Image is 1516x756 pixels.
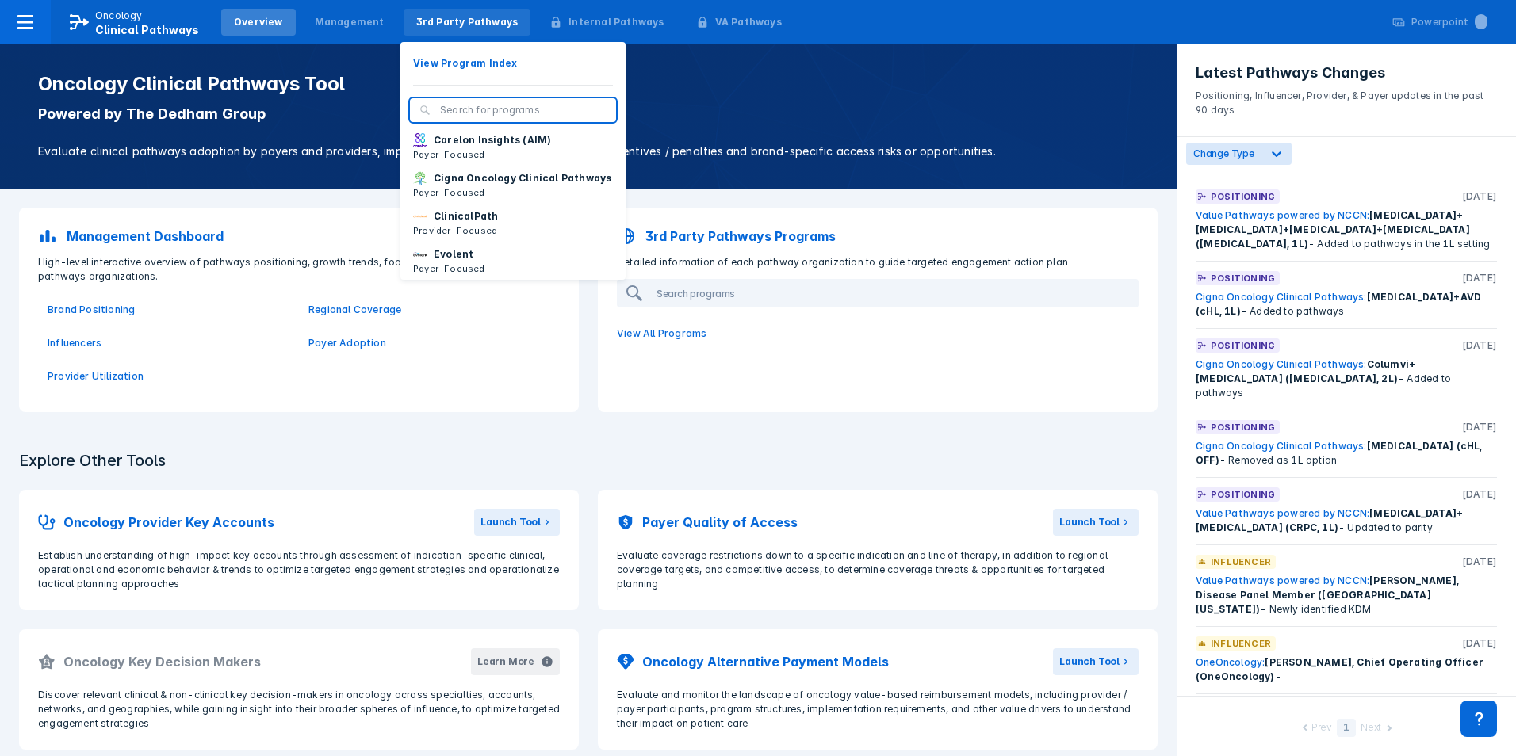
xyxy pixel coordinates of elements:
p: Evaluate clinical pathways adoption by payers and providers, implementation sophistication, finan... [38,143,1139,160]
a: Cigna Oncology Clinical Pathways: [1196,440,1367,452]
div: - Newly identified KDM [1196,574,1497,617]
p: Positioning [1211,420,1275,434]
button: Launch Tool [1053,648,1139,675]
p: [DATE] [1462,271,1497,285]
p: Provider-Focused [413,223,498,238]
p: Management Dashboard [67,227,224,246]
span: [PERSON_NAME], Disease Panel Member ([GEOGRAPHIC_DATA][US_STATE]) [1196,575,1459,615]
h1: Oncology Clinical Pathways Tool [38,73,1139,95]
input: Search programs [650,281,1126,306]
div: - Updated to parity [1196,506,1497,535]
div: Overview [234,15,283,29]
button: ClinicalPathProvider-Focused [400,204,626,242]
p: Carelon Insights (AIM) [434,133,551,147]
a: Cigna Oncology Clinical Pathways: [1196,358,1367,370]
span: Clinical Pathways [95,23,199,36]
a: 3rd Party Pathways Programs [607,217,1148,255]
h3: Explore Other Tools [10,441,175,480]
p: Establish understanding of high-impact key accounts through assessment of indication-specific cli... [38,548,560,591]
p: Payer-Focused [413,147,551,162]
div: Contact Support [1460,701,1497,737]
p: Oncology [95,9,143,23]
div: Prev [1311,720,1332,737]
p: Evolent [434,247,473,262]
a: Regional Coverage [308,303,550,317]
div: 3rd Party Pathways [416,15,519,29]
p: Positioning [1211,189,1275,204]
p: 3rd Party Pathways Programs [645,227,836,246]
a: View All Programs [607,317,1148,350]
h2: Payer Quality of Access [642,513,798,532]
div: Launch Tool [1059,655,1120,669]
a: Value Pathways powered by NCCN: [1196,507,1369,519]
h2: Oncology Provider Key Accounts [63,513,274,532]
span: [PERSON_NAME], Chief Operating Officer (OneOncology) [1196,656,1483,682]
div: Launch Tool [480,515,541,529]
a: Value Pathways powered by NCCN: [1196,209,1369,221]
a: Value Pathways powered by NCCN: [1196,575,1369,586]
a: Management [302,9,397,36]
button: Carelon Insights (AIM)Payer-Focused [400,128,626,166]
img: new-century-health.png [413,247,427,262]
p: Positioning [1211,487,1275,502]
p: [DATE] [1462,420,1497,434]
a: Management Dashboard [29,217,569,255]
p: View Program Index [413,56,518,71]
p: [DATE] [1462,555,1497,569]
div: - Removed as 1L option [1196,439,1497,468]
div: 1 [1337,719,1356,737]
div: Learn More [477,655,534,669]
div: Next [1361,720,1381,737]
div: - [1196,655,1497,684]
a: Overview [221,9,296,36]
p: Payer-Focused [413,262,485,276]
p: [DATE] [1462,338,1497,353]
div: - Added to pathways [1196,357,1497,400]
button: View Program Index [400,52,626,75]
p: Positioning, Influencer, Provider, & Payer updates in the past 90 days [1196,82,1497,117]
p: Positioning [1211,338,1275,353]
div: VA Pathways [715,15,782,29]
p: Positioning [1211,271,1275,285]
div: Management [315,15,385,29]
button: Learn More [471,648,560,675]
div: Powerpoint [1411,15,1487,29]
p: ClinicalPath [434,209,498,223]
div: - Added to pathways in the 1L setting [1196,208,1497,251]
a: Influencers [48,336,289,350]
p: Powered by The Dedham Group [38,105,1139,124]
a: Provider Utilization [48,369,289,384]
input: Search for programs [440,103,607,117]
button: Cigna Oncology Clinical PathwaysPayer-Focused [400,166,626,204]
p: Cigna Oncology Clinical Pathways [434,171,611,185]
p: Evaluate coverage restrictions down to a specific indication and line of therapy, in addition to ... [617,548,1139,591]
a: Brand Positioning [48,303,289,317]
p: [DATE] [1462,636,1497,651]
span: [MEDICAL_DATA]+[MEDICAL_DATA]+[MEDICAL_DATA]+[MEDICAL_DATA] ([MEDICAL_DATA], 1L) [1196,209,1470,250]
p: Evaluate and monitor the landscape of oncology value-based reimbursement models, including provid... [617,688,1139,731]
a: Cigna Oncology Clinical Pathways: [1196,291,1367,303]
a: OneOncology: [1196,656,1265,668]
p: [DATE] [1462,189,1497,204]
h2: Oncology Key Decision Makers [63,652,261,671]
button: EvolentPayer-Focused [400,242,626,281]
h2: Oncology Alternative Payment Models [642,652,889,671]
p: Payer-Focused [413,185,611,200]
button: Launch Tool [474,509,560,536]
img: carelon-insights.png [413,133,427,147]
a: 3rd Party Pathways [404,9,531,36]
div: Internal Pathways [568,15,664,29]
img: cigna-oncology-clinical-pathways.png [413,171,427,185]
span: Change Type [1193,147,1254,159]
img: via-oncology.png [413,209,427,223]
p: Influencer [1211,636,1271,651]
p: Influencer [1211,555,1271,569]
